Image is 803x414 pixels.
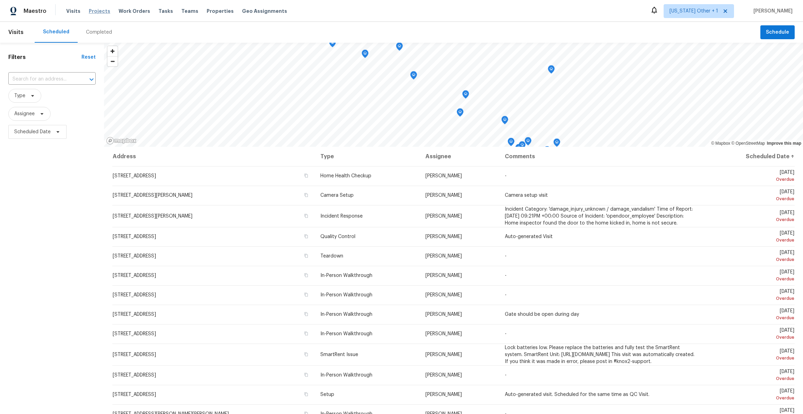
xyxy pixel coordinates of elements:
[320,193,354,198] span: Camera Setup
[43,28,69,35] div: Scheduled
[525,137,532,148] div: Map marker
[107,46,118,56] button: Zoom in
[320,214,363,219] span: Incident Response
[113,193,192,198] span: [STREET_ADDRESS][PERSON_NAME]
[462,90,469,101] div: Map marker
[181,8,198,15] span: Teams
[320,312,372,317] span: In-Person Walkthrough
[158,9,173,14] span: Tasks
[425,234,462,239] span: [PERSON_NAME]
[505,373,507,378] span: -
[709,231,794,244] span: [DATE]
[709,195,794,202] div: Overdue
[107,57,118,66] span: Zoom out
[14,128,51,135] span: Scheduled Date
[751,8,793,15] span: [PERSON_NAME]
[113,331,156,336] span: [STREET_ADDRESS]
[505,331,507,336] span: -
[320,273,372,278] span: In-Person Walkthrough
[113,254,156,259] span: [STREET_ADDRESS]
[548,65,555,76] div: Map marker
[709,216,794,223] div: Overdue
[709,328,794,341] span: [DATE]
[362,50,369,60] div: Map marker
[320,293,372,297] span: In-Person Walkthrough
[303,292,309,298] button: Copy Address
[113,392,156,397] span: [STREET_ADDRESS]
[87,75,96,84] button: Open
[767,141,801,146] a: Improve this map
[425,352,462,357] span: [PERSON_NAME]
[709,170,794,183] span: [DATE]
[709,210,794,223] span: [DATE]
[8,74,76,85] input: Search for an address...
[505,193,548,198] span: Camera setup visit
[81,54,96,61] div: Reset
[709,395,794,402] div: Overdue
[119,8,150,15] span: Work Orders
[303,192,309,198] button: Copy Address
[425,293,462,297] span: [PERSON_NAME]
[207,8,234,15] span: Properties
[670,8,718,15] span: [US_STATE] Other + 1
[425,174,462,178] span: [PERSON_NAME]
[425,373,462,378] span: [PERSON_NAME]
[553,138,560,149] div: Map marker
[425,193,462,198] span: [PERSON_NAME]
[8,54,81,61] h1: Filters
[499,147,704,166] th: Comments
[709,289,794,302] span: [DATE]
[709,349,794,362] span: [DATE]
[113,352,156,357] span: [STREET_ADDRESS]
[709,375,794,382] div: Overdue
[425,331,462,336] span: [PERSON_NAME]
[320,352,358,357] span: SmartRent Issue
[711,141,730,146] a: Mapbox
[303,330,309,337] button: Copy Address
[505,254,507,259] span: -
[766,28,789,37] span: Schedule
[320,254,343,259] span: Teardown
[709,369,794,382] span: [DATE]
[505,174,507,178] span: -
[709,295,794,302] div: Overdue
[303,253,309,259] button: Copy Address
[315,147,420,166] th: Type
[113,234,156,239] span: [STREET_ADDRESS]
[89,8,110,15] span: Projects
[709,314,794,321] div: Overdue
[303,233,309,239] button: Copy Address
[329,39,336,50] div: Map marker
[544,146,551,157] div: Map marker
[420,147,499,166] th: Assignee
[24,8,46,15] span: Maestro
[320,234,355,239] span: Quality Control
[505,207,693,226] span: Incident Category: 'damage_injury_unknown / damage_vandalism' Time of Report: [DATE] 09:21PM +00:...
[107,56,118,66] button: Zoom out
[731,141,765,146] a: OpenStreetMap
[505,312,579,317] span: Gate should be open during day
[320,174,371,178] span: Home Health Checkup
[113,174,156,178] span: [STREET_ADDRESS]
[425,312,462,317] span: [PERSON_NAME]
[505,293,507,297] span: -
[709,270,794,282] span: [DATE]
[425,214,462,219] span: [PERSON_NAME]
[8,25,24,40] span: Visits
[113,312,156,317] span: [STREET_ADDRESS]
[709,276,794,282] div: Overdue
[425,254,462,259] span: [PERSON_NAME]
[14,110,35,117] span: Assignee
[303,372,309,378] button: Copy Address
[709,250,794,263] span: [DATE]
[709,189,794,202] span: [DATE]
[104,43,803,147] canvas: Map
[709,355,794,362] div: Overdue
[242,8,287,15] span: Geo Assignments
[505,234,553,239] span: Auto-generated Visit
[457,108,464,119] div: Map marker
[501,116,508,127] div: Map marker
[14,92,25,99] span: Type
[709,237,794,244] div: Overdue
